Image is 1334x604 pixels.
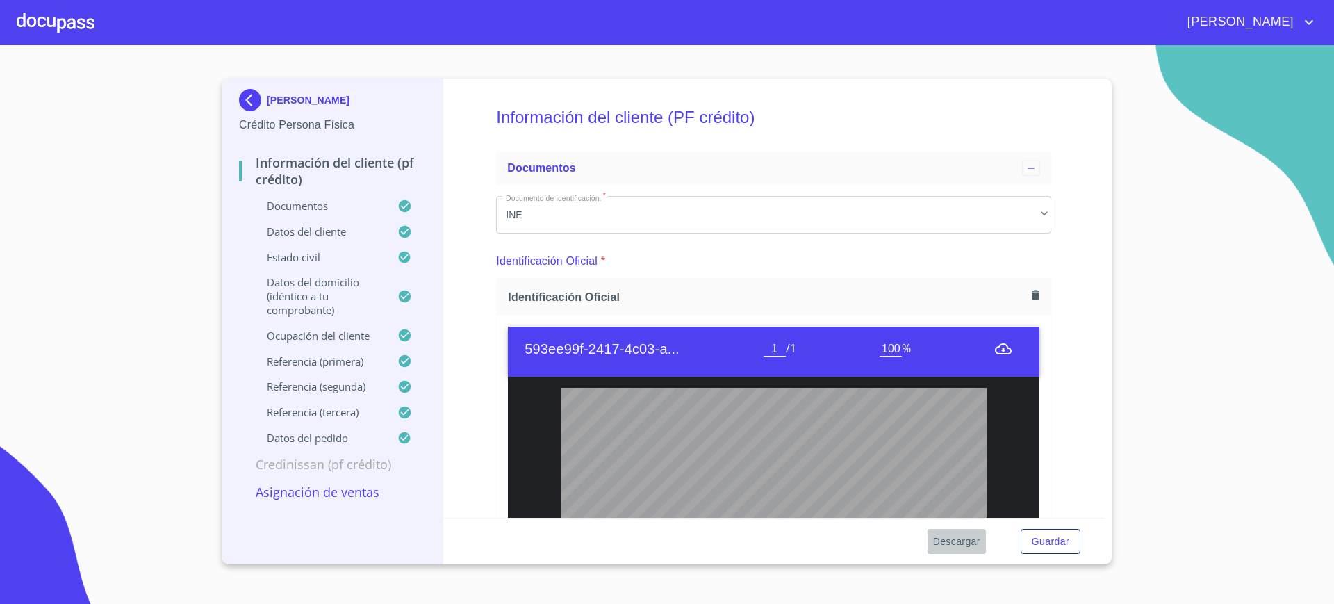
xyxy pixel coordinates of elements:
p: Información del cliente (PF crédito) [239,154,426,188]
span: Guardar [1032,533,1069,550]
button: Guardar [1021,529,1080,555]
span: Documentos [507,162,575,174]
p: Asignación de Ventas [239,484,426,500]
div: [PERSON_NAME] [239,89,426,117]
div: Documentos [496,152,1051,185]
p: Estado Civil [239,250,397,264]
p: Documentos [239,199,397,213]
p: Identificación Oficial [496,253,598,270]
p: Referencia (segunda) [239,379,397,393]
h5: Información del cliente (PF crédito) [496,89,1051,146]
span: / 1 [786,341,796,356]
button: menu [995,341,1012,357]
p: Datos del domicilio (idéntico a tu comprobante) [239,275,397,317]
p: Datos del pedido [239,431,397,445]
p: Datos del cliente [239,225,397,238]
p: Credinissan (PF crédito) [239,456,426,473]
span: [PERSON_NAME] [1177,11,1301,33]
span: Identificación Oficial [508,290,1026,304]
p: Referencia (tercera) [239,405,397,419]
p: Ocupación del Cliente [239,329,397,343]
button: account of current user [1177,11,1317,33]
p: [PERSON_NAME] [267,95,349,106]
p: Crédito Persona Física [239,117,426,133]
span: % [902,341,911,356]
button: Descargar [928,529,986,555]
div: INE [496,196,1051,234]
p: Referencia (primera) [239,354,397,368]
h6: 593ee99f-2417-4c03-a... [525,338,763,360]
span: Descargar [933,533,980,550]
img: Docupass spot blue [239,89,267,111]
